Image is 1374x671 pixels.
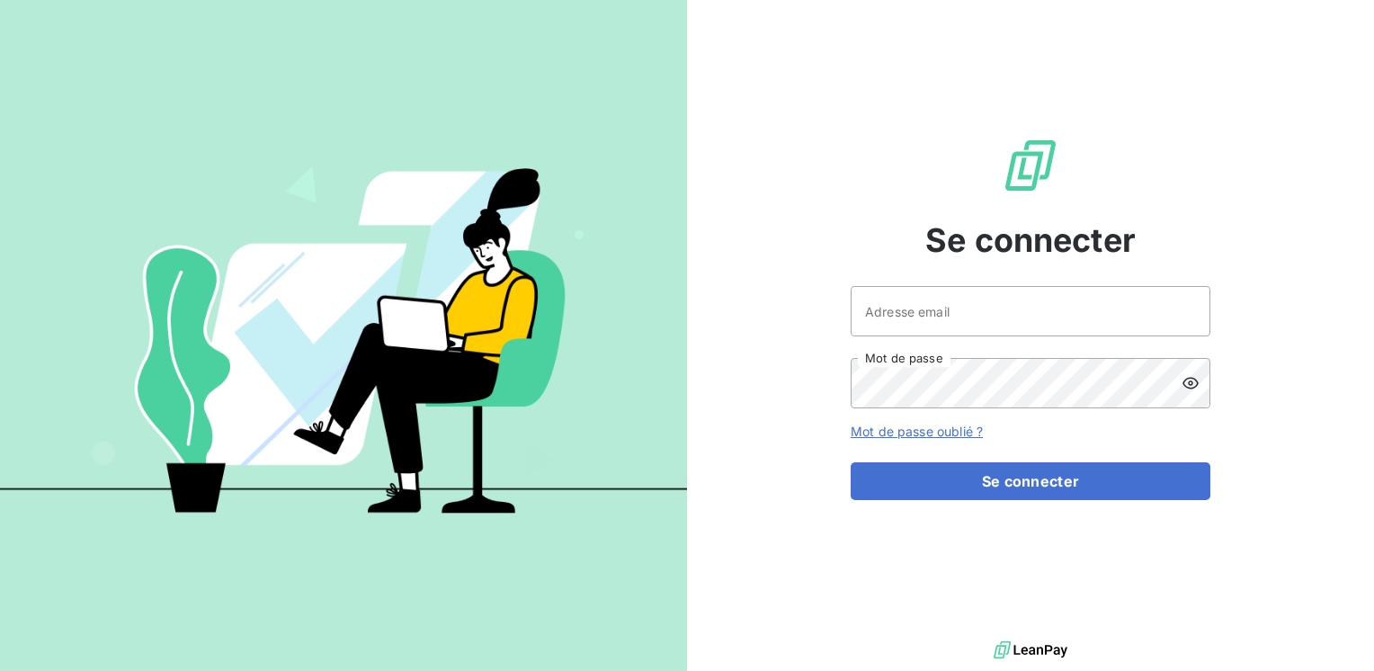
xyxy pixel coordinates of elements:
[851,424,983,439] a: Mot de passe oublié ?
[851,286,1210,336] input: placeholder
[925,216,1136,264] span: Se connecter
[1002,137,1059,194] img: Logo LeanPay
[851,462,1210,500] button: Se connecter
[994,637,1067,664] img: logo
